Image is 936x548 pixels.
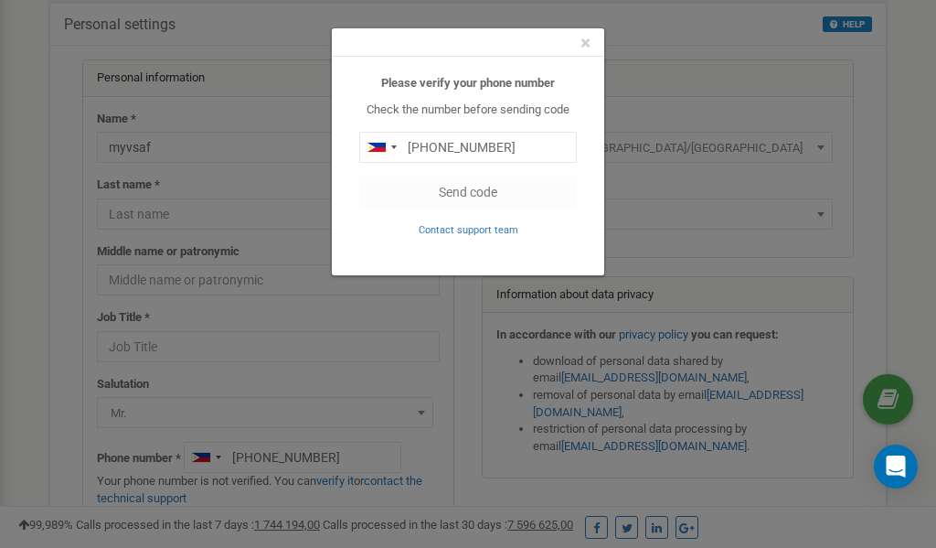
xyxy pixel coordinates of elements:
[419,224,518,236] small: Contact support team
[419,222,518,236] a: Contact support team
[359,132,577,163] input: 0905 123 4567
[580,34,590,53] button: Close
[580,32,590,54] span: ×
[360,133,402,162] div: Telephone country code
[359,177,577,208] button: Send code
[874,445,918,489] div: Open Intercom Messenger
[359,102,577,119] p: Check the number before sending code
[381,76,555,90] b: Please verify your phone number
